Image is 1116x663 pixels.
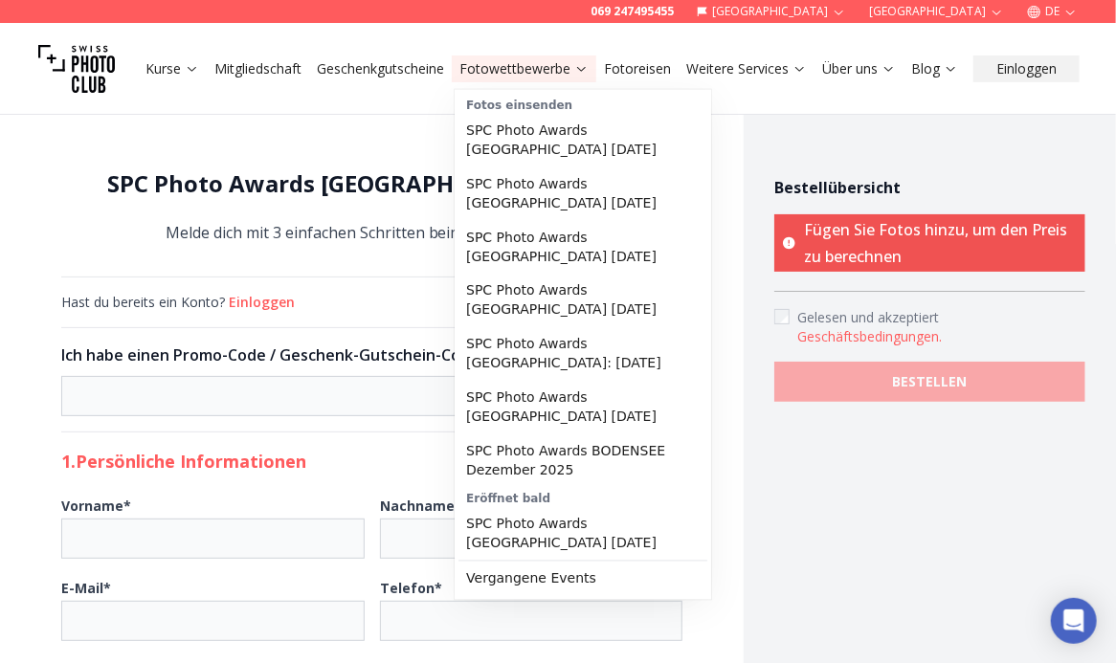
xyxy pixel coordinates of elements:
[596,55,679,82] button: Fotoreisen
[61,497,131,515] b: Vorname *
[380,579,442,597] b: Telefon *
[458,562,707,596] a: Vergangene Events
[774,214,1085,272] p: Fügen Sie Fotos hinzu, um den Preis zu berechnen
[893,372,968,391] b: BESTELLEN
[458,381,707,434] a: SPC Photo Awards [GEOGRAPHIC_DATA] [DATE]
[1051,598,1097,644] div: Open Intercom Messenger
[61,168,682,246] div: Melde dich mit 3 einfachen Schritten beim Wettbewerb an
[774,362,1085,402] button: BESTELLEN
[317,59,444,78] a: Geschenkgutscheine
[911,59,958,78] a: Blog
[458,113,707,166] a: SPC Photo Awards [GEOGRAPHIC_DATA] [DATE]
[61,343,682,366] h3: Ich habe einen Promo-Code / Geschenk-Gutschein-Code
[145,59,199,78] a: Kurse
[458,220,707,274] a: SPC Photo Awards [GEOGRAPHIC_DATA] [DATE]
[138,55,207,82] button: Kurse
[452,55,596,82] button: Fotowettbewerbe
[458,434,707,488] a: SPC Photo Awards BODENSEE Dezember 2025
[214,59,301,78] a: Mitgliedschaft
[61,448,682,475] h2: 1. Persönliche Informationen
[458,507,707,561] a: SPC Photo Awards [GEOGRAPHIC_DATA] [DATE]
[207,55,309,82] button: Mitgliedschaft
[458,166,707,220] a: SPC Photo Awards [GEOGRAPHIC_DATA] [DATE]
[309,55,452,82] button: Geschenkgutscheine
[774,309,790,324] input: Accept terms
[591,4,674,19] a: 069 247495455
[797,327,942,346] button: Accept termsGelesen und akzeptiert
[458,94,707,113] div: Fotos einsenden
[458,274,707,327] a: SPC Photo Awards [GEOGRAPHIC_DATA] [DATE]
[973,55,1080,82] button: Einloggen
[458,488,707,507] div: Eröffnet bald
[679,55,815,82] button: Weitere Services
[61,519,365,559] input: Vorname*
[61,579,111,597] b: E-Mail *
[797,308,939,326] span: Gelesen und akzeptiert
[229,293,295,312] button: Einloggen
[61,293,682,312] div: Hast du bereits ein Konto?
[61,168,682,199] h1: SPC Photo Awards [GEOGRAPHIC_DATA] [DATE]
[604,59,671,78] a: Fotoreisen
[815,55,904,82] button: Über uns
[686,59,807,78] a: Weitere Services
[380,519,683,559] input: Nachname*
[459,59,589,78] a: Fotowettbewerbe
[380,601,683,641] input: Telefon*
[774,176,1085,199] h4: Bestellübersicht
[380,497,462,515] b: Nachname *
[458,327,707,381] a: SPC Photo Awards [GEOGRAPHIC_DATA]: [DATE]
[61,601,365,641] input: E-Mail*
[38,31,115,107] img: Swiss photo club
[904,55,966,82] button: Blog
[822,59,896,78] a: Über uns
